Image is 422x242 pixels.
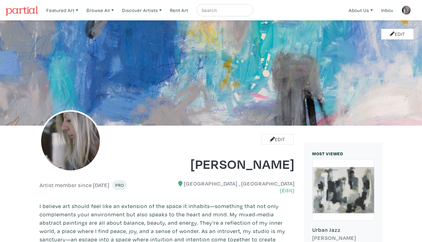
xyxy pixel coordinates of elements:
img: phpThumb.php [40,110,101,172]
a: (Edit) [280,187,295,194]
a: Discover Artists [119,4,164,17]
a: Edit [261,134,294,145]
a: Inbox [378,4,396,17]
h6: [GEOGRAPHIC_DATA] , [GEOGRAPHIC_DATA] [172,180,295,194]
a: Edit [381,29,414,40]
h6: Urban Jazz [312,227,374,233]
h6: [PERSON_NAME] [312,235,374,241]
small: MOST VIEWED [312,151,343,156]
img: phpThumb.php [402,6,411,15]
input: Search [201,6,247,14]
a: Featured Art [44,4,81,17]
span: Pro [115,182,124,188]
a: Browse All [84,4,117,17]
a: About Us [346,4,376,17]
h6: Artist member since [DATE] [40,182,109,189]
h1: [PERSON_NAME] [172,155,295,172]
a: Rent Art [167,4,191,17]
